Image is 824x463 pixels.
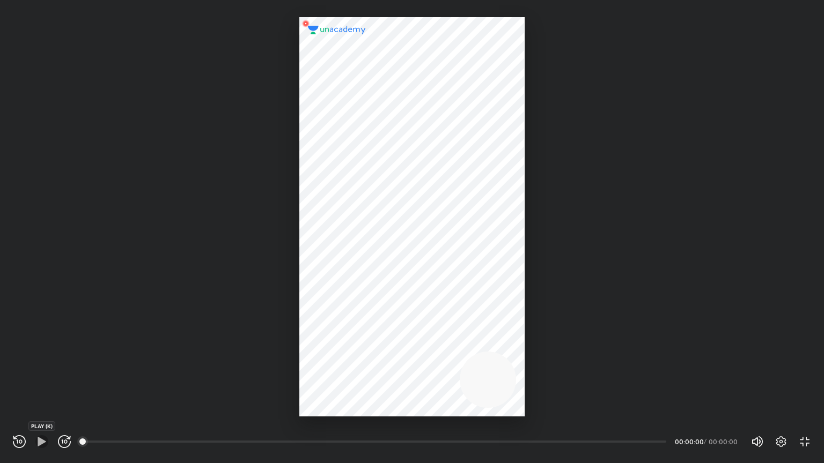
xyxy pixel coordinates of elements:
img: wMgqJGBwKWe8AAAAABJRU5ErkJggg== [299,17,312,30]
div: 00:00:00 [709,438,738,445]
div: PLAY (K) [28,421,55,431]
img: logo.2a7e12a2.svg [308,26,366,34]
div: 00:00:00 [675,438,702,445]
div: / [704,438,707,445]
